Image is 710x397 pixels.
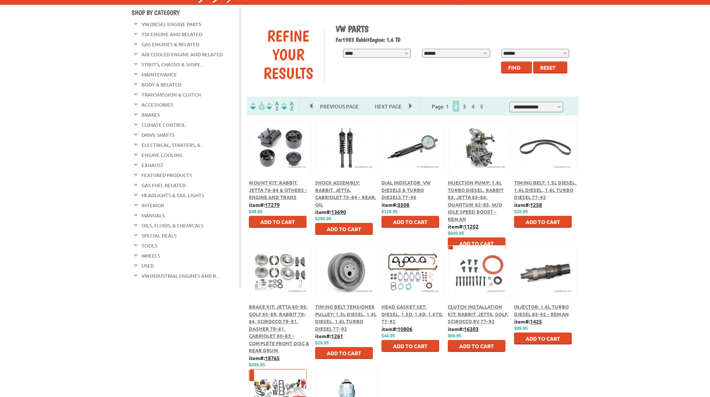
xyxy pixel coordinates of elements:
span: Add to Cart [327,226,361,232]
a: Brakes [142,110,160,120]
u: 11202 [464,223,479,230]
a: Used [142,261,154,271]
button: Add to Cart [514,216,572,228]
b: item#: [514,318,542,325]
a: Gas Fuel Related [142,180,186,190]
a: Headlights & Tail Lights [142,190,204,200]
span: Injection Pump: 1.6L Turbo Diesel, Rabbit 83, Jetta 83-86, Quantum 82-85, w/o Idle Speed Boost - ... [448,179,504,222]
div: Refine Your Results [253,26,324,82]
a: Engine Cooling [142,150,183,160]
u: 16303 [464,325,479,332]
a: Mount Kit: Rabbit, Jetta 78-84 & Others - Engine and Trans [249,179,307,200]
a: Clutch Installation Kit: Rabbit, Jetta, Golf, Scirocco 8V 77-92 [448,303,508,324]
a: VW Diesel Engine Parts [142,19,201,29]
u: 3508 [397,201,409,208]
span: Next Page [367,101,409,112]
h1: VW Parts [336,23,573,34]
img: Sort by Headline [265,102,280,110]
a: Tools [142,241,157,251]
a: Transmission & Clutch [142,90,201,100]
span: 2 [453,101,459,112]
a: Wheels [142,251,160,261]
a: 1 [444,103,451,110]
a: Climate Control [142,120,186,130]
a: Manuals [142,211,165,220]
span: $289.95 [249,362,265,368]
span: $29.95 [315,340,329,346]
span: Engine: 1.6 TD [370,36,400,43]
a: Previous Page [310,103,367,110]
button: Add to Cart [381,216,439,228]
span: Previous Page [313,101,366,112]
u: 18765 [265,355,280,361]
span: $49.95 [249,209,263,214]
button: Add to Cart [514,333,572,344]
b: item#: [514,201,542,208]
a: Injector: 1.6L Turbo Diesel 83-92 - Reman [514,303,569,317]
a: Shock Assembly: Rabbit, Jetta, Cabriolet 75-84 - Rear, Oil [315,179,376,208]
a: Electrical, Starters, &... [142,140,204,150]
a: Exhaust [142,160,164,170]
span: Dial Indicator: VW Diesels & Turbo Diesels 77-96 [381,179,431,200]
a: Oils, Fluids, & Chemicals [142,221,203,230]
span: Add to Cart [393,218,428,225]
u: 1261 [331,333,343,339]
a: Next Page [367,103,409,110]
button: Add to Cart [315,347,373,359]
b: item#: [249,355,280,361]
b: item#: [381,201,409,208]
span: Add to Cart [459,240,494,247]
a: TDI Engine and Related [142,29,202,39]
span: For [336,36,342,43]
a: Timing Belt Tensioner Pulley: 1.5L Diesel, 1.6L Diesel, 1.6L Turbo Diesel 77-92 [315,303,377,332]
u: 10806 [397,325,412,332]
b: item#: [448,325,479,332]
a: 4 [470,103,476,110]
span: $299.95 [315,216,331,221]
a: Struts, Chassis & Suspe... [142,60,204,69]
a: Maintenance [142,70,177,79]
span: $44.95 [381,333,395,338]
u: 1425 [530,318,542,325]
button: Find [501,62,532,73]
a: Drive Shafts [142,130,174,140]
button: Add to Cart [448,340,505,352]
a: Body & Related [142,80,181,89]
a: Head Gasket Set: Diesel, 1.5D, 1.6D, 1.6TD, 77-92 [381,303,443,324]
span: $69.95 [448,333,462,338]
span: Add to Cart [526,218,560,225]
b: item#: [315,208,346,215]
a: Featured Products [142,170,192,180]
button: Reset [533,62,567,73]
a: Interior [142,201,164,210]
span: $849.95 [448,231,464,236]
a: Brake Kit: Jetta 80-89, Golf 85-89, Rabbit 79-84, Scirocco 79-81, Dasher 79-81, Cabriolet 80-83 -... [249,303,309,353]
b: item#: [249,201,280,208]
span: $99.95 [514,326,528,331]
span: Add to Cart [393,343,428,349]
a: Air Cooled Engine and Related [142,50,223,59]
span: $28.95 [514,209,528,214]
div: Page [419,100,498,112]
a: Special Deals [142,231,177,240]
h2: 1983 Rabbit [336,36,573,43]
button: Add to Cart [448,237,505,249]
span: Add to Cart [459,343,494,349]
span: Find [508,64,520,71]
a: 3 [461,103,468,110]
span: Add to Cart [526,335,560,342]
u: 13690 [331,208,346,215]
a: Timing Belt: 1.5L Diesel, 1.6L Diesel, 1.6L Turbo Diesel 77-92 [514,179,577,200]
img: Sort by Sales Rank [280,102,295,110]
a: VW Industrial Engines and R... [142,271,219,281]
button: Add to Cart [249,369,307,381]
span: $119.95 [381,209,397,214]
h4: Shop By Category [131,9,240,16]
